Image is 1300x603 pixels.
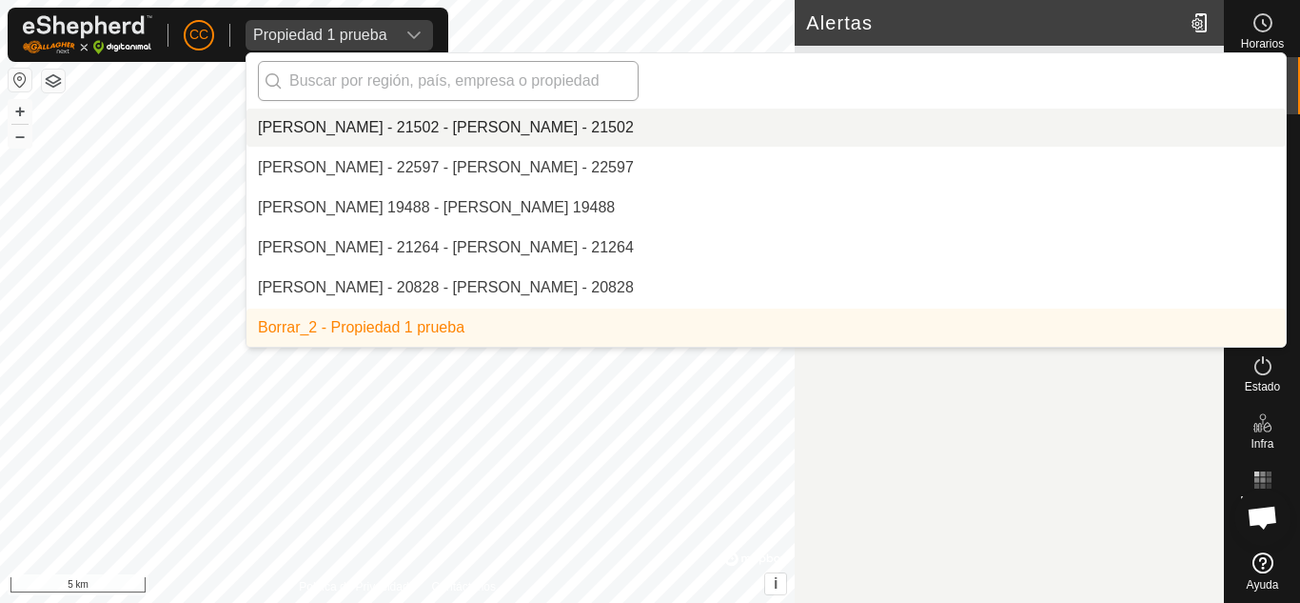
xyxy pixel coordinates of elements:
a: Política de Privacidad [299,578,408,595]
span: Mapa de Calor [1230,495,1295,518]
div: dropdown trigger [395,20,433,50]
li: Beatriz Uceda Escurin - 21502 [246,109,1286,147]
div: [PERSON_NAME] - 21502 - [PERSON_NAME] - 21502 [258,116,634,139]
span: Infra [1251,438,1273,450]
span: i [774,575,778,592]
div: [PERSON_NAME] - 20828 - [PERSON_NAME] - 20828 [258,276,634,299]
li: Borja Gonzalez Ulloa - 20828 [246,269,1286,307]
button: + [9,100,31,123]
h2: Alertas [806,11,1183,34]
span: Ayuda [1247,579,1279,591]
a: Chat abierto [1234,489,1291,546]
button: Restablecer Mapa [9,69,31,91]
a: Ayuda [1225,545,1300,598]
div: [PERSON_NAME] - 22597 - [PERSON_NAME] - 22597 [258,156,634,179]
button: Capas del Mapa [42,70,65,92]
li: Benigna Berdasco Garcia - 22597 [246,149,1286,187]
li: Blanca Paloma Gonzalez Prado - 21264 [246,229,1286,267]
img: Logo Gallagher [23,15,152,54]
span: Horarios [1241,38,1284,50]
div: [PERSON_NAME] - 21264 - [PERSON_NAME] - 21264 [258,236,634,259]
div: [PERSON_NAME] 19488 - [PERSON_NAME] 19488 [258,196,615,219]
a: Contáctenos [432,578,496,595]
div: No se encontraron notificaciones. [795,46,1224,115]
span: Propiedad 1 prueba [246,20,395,50]
div: Propiedad 1 prueba [253,28,387,43]
input: Buscar por región, país, empresa o propiedad [258,61,639,101]
span: CC [189,25,208,45]
li: Propiedad 1 prueba [246,309,1286,347]
li: Bernardo Fernarndez Torralbo 19488 [246,189,1286,227]
button: – [9,125,31,148]
button: i [765,573,786,594]
span: Estado [1245,381,1280,392]
div: Borrar_2 - Propiedad 1 prueba [258,316,464,339]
